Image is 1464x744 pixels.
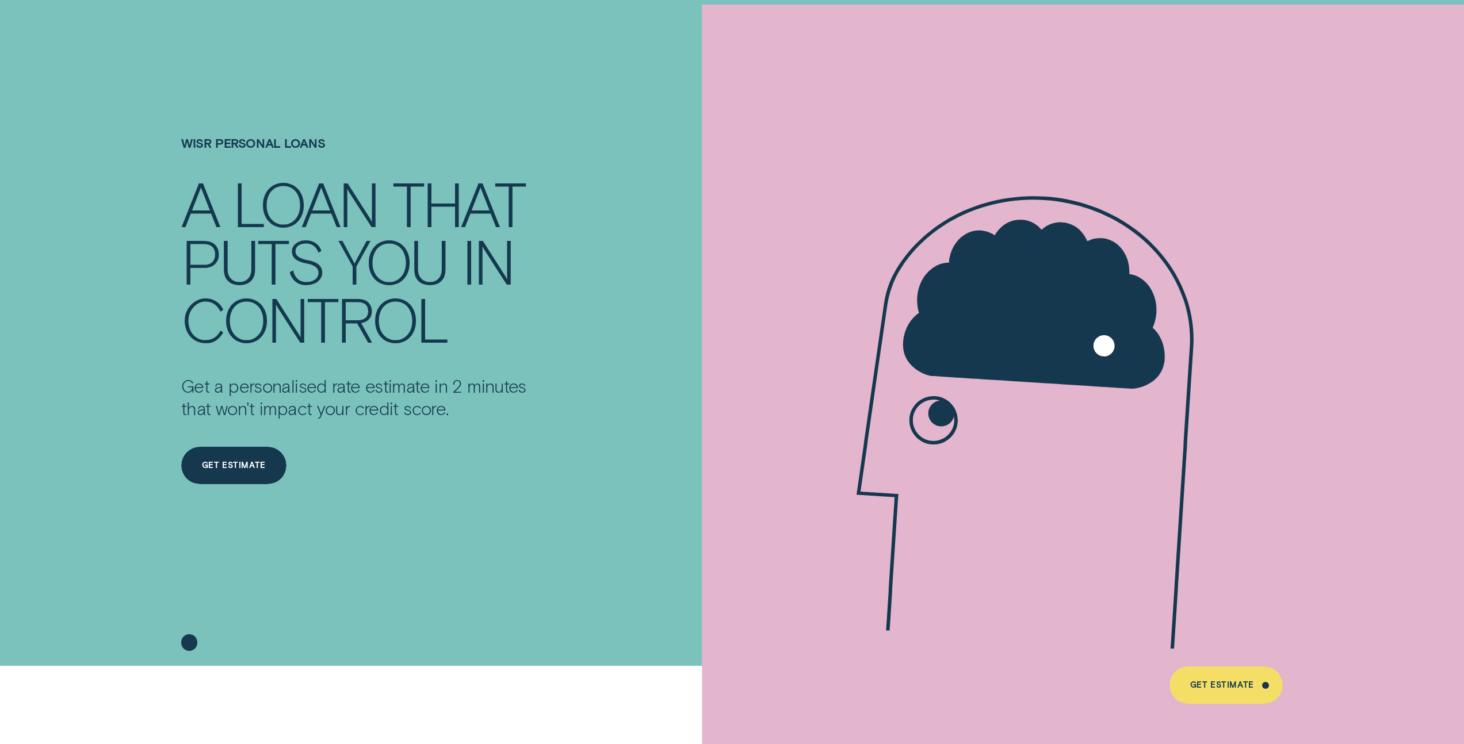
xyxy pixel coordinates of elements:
p: Get a personalised rate estimate in 2 minutes that won't impact your credit score. [181,374,540,419]
a: Get Estimate [1169,666,1283,704]
a: Get Estimate [181,447,286,484]
div: PUTS [181,231,324,289]
div: LOAN [232,174,378,231]
div: THAT [392,174,525,231]
h4: A LOAN THAT PUTS YOU IN CONTROL [181,174,540,347]
div: A [181,174,218,231]
div: YOU [338,231,448,289]
div: IN [462,231,513,289]
h1: Wisr Personal Loans [181,136,540,174]
div: CONTROL [181,289,448,347]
